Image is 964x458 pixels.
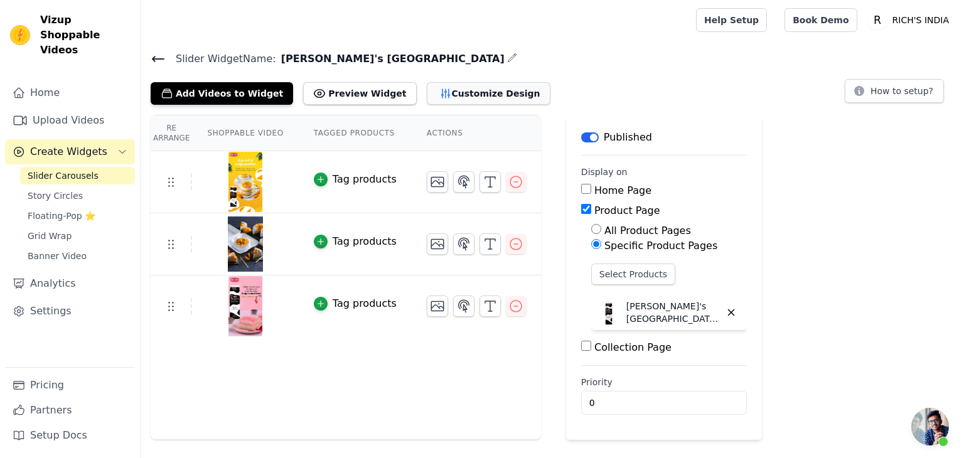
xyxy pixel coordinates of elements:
span: [PERSON_NAME]'s [GEOGRAPHIC_DATA] [276,51,505,67]
a: How to setup? [845,88,944,100]
th: Actions [412,115,541,151]
a: Partners [5,398,135,423]
label: Specific Product Pages [604,240,717,252]
span: Slider Carousels [28,169,99,182]
img: Rich's New Niagara Farms 1 Kg [596,300,621,325]
a: Home [5,80,135,105]
label: Product Page [594,205,660,216]
span: Vizup Shoppable Videos [40,13,130,58]
span: Grid Wrap [28,230,72,242]
label: Priority [581,376,747,388]
div: Tag products [333,296,397,311]
button: Select Products [591,264,675,285]
img: vizup-images-0b72.jpg [228,276,263,336]
button: Add Videos to Widget [151,82,293,105]
th: Re Arrange [151,115,192,151]
a: Book Demo [785,8,857,32]
div: Tag products [333,234,397,249]
div: Edit Name [507,50,517,67]
button: Tag products [314,296,397,311]
a: Slider Carousels [20,167,135,184]
a: Settings [5,299,135,324]
img: vizup-images-437e.jpg [228,152,263,212]
button: Create Widgets [5,139,135,164]
label: Collection Page [594,341,672,353]
button: Change Thumbnail [427,233,448,255]
a: Pricing [5,373,135,398]
button: Preview Widget [303,82,416,105]
a: Help Setup [696,8,767,32]
th: Shoppable Video [192,115,298,151]
div: Tag products [333,172,397,187]
p: Published [604,130,652,145]
span: Story Circles [28,189,83,202]
legend: Display on [581,166,628,178]
label: Home Page [594,184,651,196]
th: Tagged Products [299,115,412,151]
button: Change Thumbnail [427,171,448,193]
img: vizup-images-52b9.jpg [228,214,263,274]
span: Create Widgets [30,144,107,159]
img: Vizup [10,25,30,45]
label: All Product Pages [604,225,691,237]
text: R [874,14,881,26]
p: RICH'S INDIA [887,9,954,31]
p: [PERSON_NAME]'s [GEOGRAPHIC_DATA] 1 Kg [626,300,720,325]
a: Analytics [5,271,135,296]
span: Banner Video [28,250,87,262]
a: Banner Video [20,247,135,265]
button: Change Thumbnail [427,296,448,317]
a: Story Circles [20,187,135,205]
a: Upload Videos [5,108,135,133]
a: Open chat [911,408,949,445]
button: Tag products [314,172,397,187]
span: Slider Widget Name: [166,51,276,67]
button: R RICH'S INDIA [867,9,954,31]
a: Floating-Pop ⭐ [20,207,135,225]
a: Grid Wrap [20,227,135,245]
button: Customize Design [427,82,550,105]
button: How to setup? [845,79,944,103]
a: Setup Docs [5,423,135,448]
button: Tag products [314,234,397,249]
button: Delete widget [720,302,742,323]
span: Floating-Pop ⭐ [28,210,95,222]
